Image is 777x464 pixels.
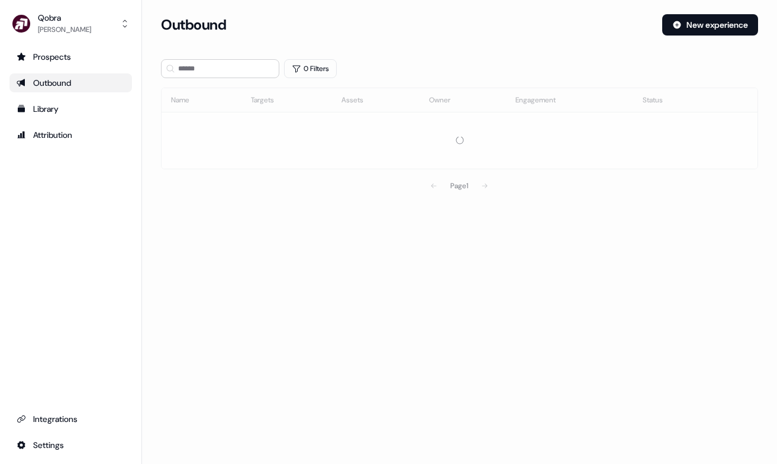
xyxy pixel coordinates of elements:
a: Go to integrations [9,436,132,455]
div: Attribution [17,129,125,141]
div: Integrations [17,413,125,425]
h3: Outbound [161,16,226,34]
button: 0 Filters [284,59,337,78]
div: [PERSON_NAME] [38,24,91,36]
div: Outbound [17,77,125,89]
div: Settings [17,439,125,451]
button: New experience [662,14,758,36]
div: Qobra [38,12,91,24]
a: Go to prospects [9,47,132,66]
a: Go to templates [9,99,132,118]
a: Go to attribution [9,125,132,144]
a: Go to integrations [9,410,132,428]
a: Go to outbound experience [9,73,132,92]
button: Qobra[PERSON_NAME] [9,9,132,38]
div: Library [17,103,125,115]
div: Prospects [17,51,125,63]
